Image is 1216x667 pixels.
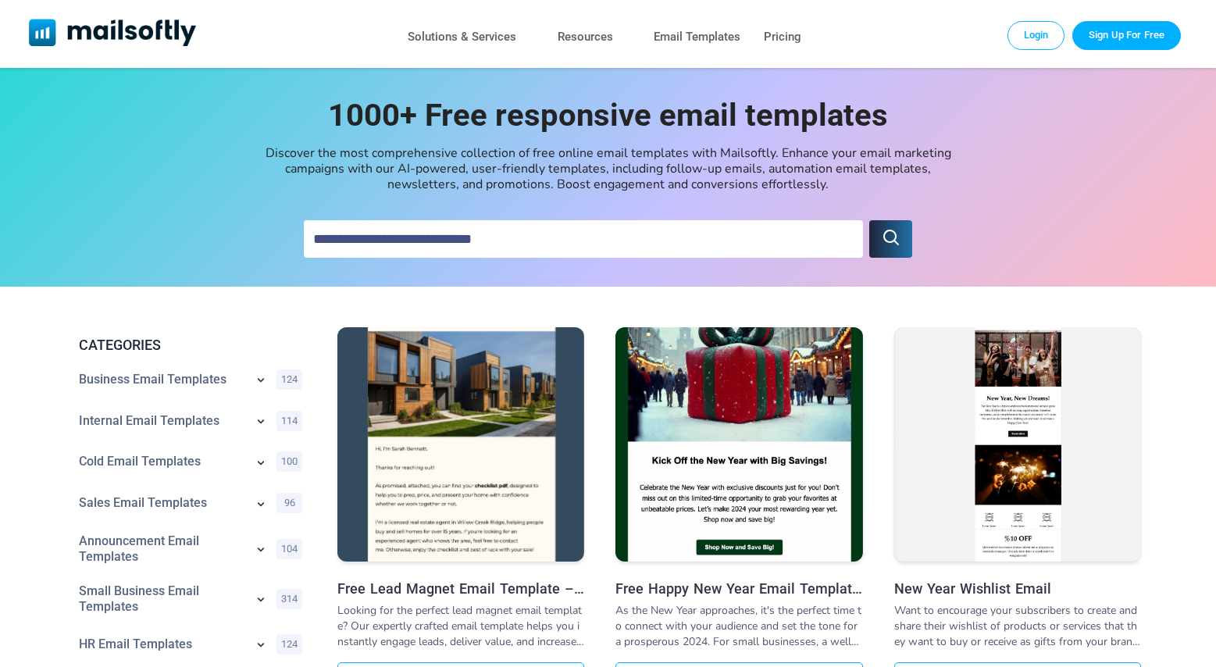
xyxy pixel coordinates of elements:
[337,291,584,597] img: Free Lead Magnet Email Template – Boost Conversions with Engaging Emails
[79,454,245,469] a: Category
[66,335,308,355] div: CATEGORIES
[615,603,862,650] div: As the New Year approaches, it's the perfect time to connect with your audience and set the tone ...
[79,637,245,652] a: Category
[558,26,613,48] a: Resources
[253,455,269,473] a: Show subcategories for Cold Email Templates
[79,372,245,387] a: Category
[764,26,801,48] a: Pricing
[253,496,269,515] a: Show subcategories for Sales Email Templates
[253,591,269,610] a: Show subcategories for Small Business Email Templates
[257,145,960,192] div: Discover the most comprehensive collection of free online email templates with Mailsoftly. Enhanc...
[615,223,862,665] img: Free Happy New Year Email Templates for Small Businesses in 2024
[894,327,1141,565] a: New Year Wishlist Email
[79,413,245,429] a: Category
[253,541,269,560] a: Show subcategories for Announcement Email Templates
[408,26,516,48] a: Solutions & Services
[296,98,921,133] h1: 1000+ Free responsive email templates
[1072,21,1181,49] a: Trial
[79,495,245,511] a: Category
[615,327,862,565] a: Free Happy New Year Email Templates for Small Businesses in 2024
[615,580,862,597] h3: Free Happy New Year Email Templates for Small Businesses in 2024
[253,637,269,655] a: Show subcategories for HR Email Templates
[654,26,740,48] a: Email Templates
[253,372,269,391] a: Show subcategories for Business Email Templates
[337,327,584,565] a: Free Lead Magnet Email Template – Boost Conversions with Engaging Emails
[79,533,245,565] a: Category
[337,580,584,597] a: Free Lead Magnet Email Template – Boost Conversions with Engaging Emails
[615,580,862,597] a: Free Happy New Year Email Templates for Small Businesses in [DATE]
[337,603,584,650] div: Looking for the perfect lead magnet email template? Our expertly crafted email template helps you...
[894,603,1141,650] div: Want to encourage your subscribers to create and share their wishlist of products or services tha...
[29,19,197,46] img: Mailsoftly Logo
[894,321,1141,568] img: New Year Wishlist Email
[253,413,269,432] a: Show subcategories for Internal Email Templates
[29,19,197,49] a: Mailsoftly
[894,580,1141,597] a: New Year Wishlist Email
[1007,21,1065,49] a: Login
[79,583,245,615] a: Category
